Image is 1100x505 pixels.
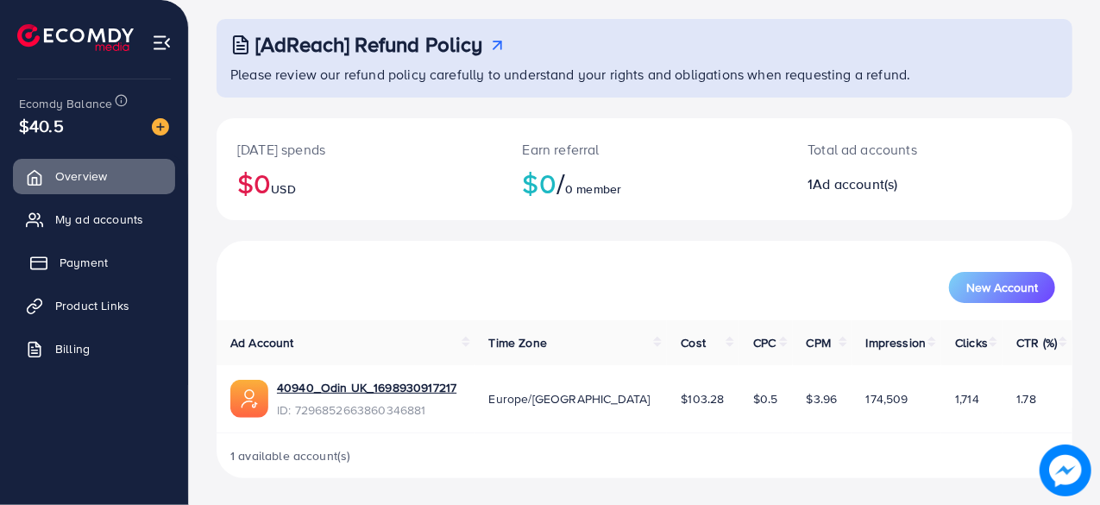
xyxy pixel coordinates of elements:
span: CPM [807,334,831,351]
span: 1 available account(s) [230,447,351,464]
p: Please review our refund policy carefully to understand your rights and obligations when requesti... [230,64,1062,85]
span: 174,509 [866,390,908,407]
h2: $0 [523,167,767,199]
img: menu [152,33,172,53]
span: Impression [866,334,927,351]
span: Ad Account [230,334,294,351]
span: Europe/[GEOGRAPHIC_DATA] [489,390,651,407]
span: Payment [60,254,108,271]
a: Billing [13,331,175,366]
span: ID: 7296852663860346881 [277,401,456,419]
span: 1.78 [1016,390,1036,407]
img: ic-ads-acc.e4c84228.svg [230,380,268,418]
span: $103.28 [681,390,724,407]
span: $0.5 [753,390,778,407]
h2: 1 [808,176,980,193]
span: Ecomdy Balance [19,95,112,112]
img: logo [17,24,134,51]
p: Earn referral [523,139,767,160]
img: image [1040,445,1091,496]
span: Billing [55,340,90,357]
p: Total ad accounts [808,139,980,160]
span: Time Zone [489,334,547,351]
span: CPC [753,334,776,351]
span: 1,714 [955,390,979,407]
span: $3.96 [807,390,838,407]
span: USD [271,180,295,198]
span: Ad account(s) [813,174,897,193]
button: New Account [949,272,1055,303]
span: Cost [681,334,706,351]
a: 40940_Odin UK_1698930917217 [277,379,456,396]
p: [DATE] spends [237,139,481,160]
span: Product Links [55,297,129,314]
span: / [556,163,565,203]
a: Product Links [13,288,175,323]
img: image [152,118,169,136]
span: CTR (%) [1016,334,1057,351]
span: Overview [55,167,107,185]
span: Clicks [955,334,988,351]
span: 0 member [565,180,621,198]
a: Payment [13,245,175,280]
span: New Account [966,281,1038,294]
span: My ad accounts [55,211,143,228]
h2: $0 [237,167,481,199]
a: Overview [13,159,175,193]
h3: [AdReach] Refund Policy [255,32,483,57]
a: My ad accounts [13,202,175,237]
span: $40.5 [19,113,64,138]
